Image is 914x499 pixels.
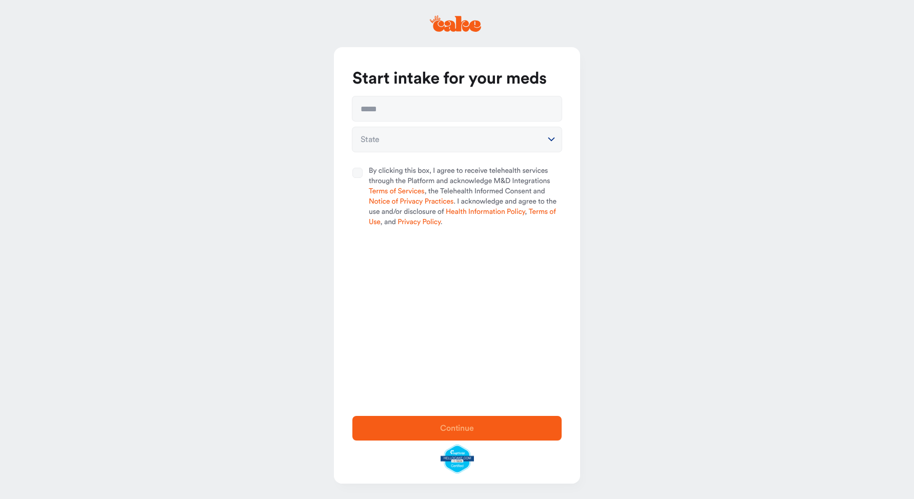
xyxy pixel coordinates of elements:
[369,208,556,226] a: Terms of Use
[446,208,525,215] a: Health Information Policy
[440,424,474,432] span: Continue
[369,198,453,205] a: Notice of Privacy Practices
[369,188,424,195] a: Terms of Services
[369,166,562,228] span: By clicking this box, I agree to receive telehealth services through the Platform and acknowledge...
[398,218,440,226] a: Privacy Policy
[441,445,474,473] img: legit-script-certified.png
[352,69,562,89] h1: Start intake for your meds
[352,416,562,441] button: Continue
[352,168,363,178] button: By clicking this box, I agree to receive telehealth services through the Platform and acknowledge...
